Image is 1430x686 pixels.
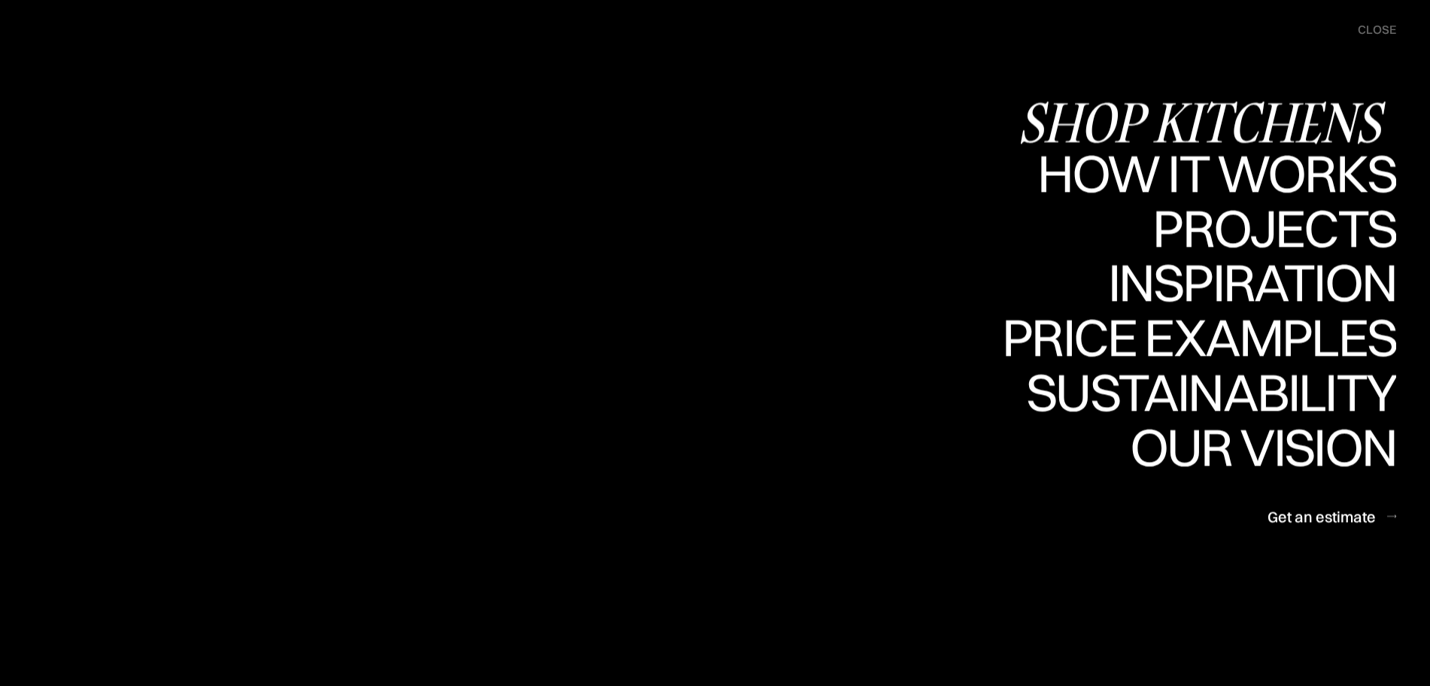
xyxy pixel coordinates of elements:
a: Our visionOur vision [1117,420,1396,475]
a: Price examplesPrice examples [1002,311,1396,366]
div: Price examples [1002,364,1396,417]
div: Get an estimate [1268,506,1376,527]
a: ProjectsProjects [1152,202,1396,256]
div: Projects [1152,202,1396,254]
div: How it works [1034,147,1396,199]
a: SustainabilitySustainability [1013,366,1396,420]
a: Shop KitchensShop Kitchens [1018,92,1396,147]
div: Our vision [1117,420,1396,473]
div: Sustainability [1013,366,1396,418]
div: Price examples [1002,311,1396,364]
a: InspirationInspiration [1087,256,1396,311]
a: Get an estimate [1268,498,1396,535]
div: menu [1343,15,1396,45]
div: Inspiration [1087,256,1396,309]
div: Inspiration [1087,309,1396,362]
div: Our vision [1117,473,1396,526]
div: Projects [1152,254,1396,307]
div: close [1358,22,1396,38]
div: How it works [1034,199,1396,252]
div: Shop Kitchens [1018,96,1396,148]
div: Sustainability [1013,418,1396,471]
a: How it worksHow it works [1034,147,1396,202]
